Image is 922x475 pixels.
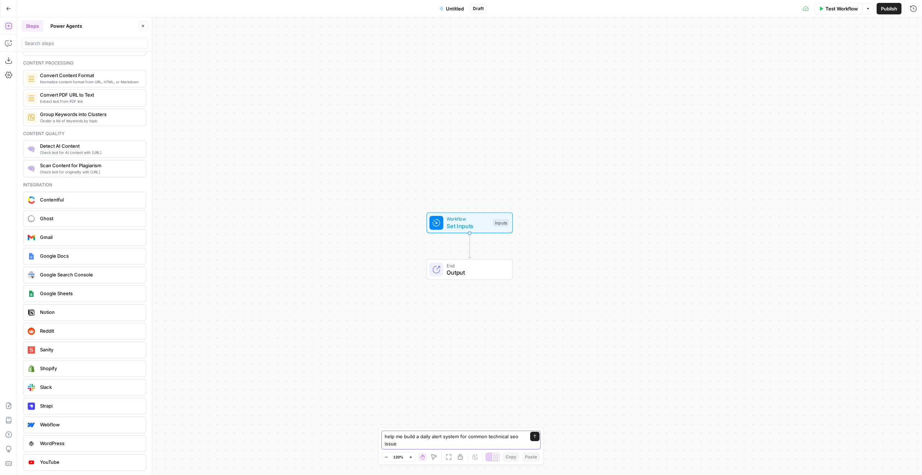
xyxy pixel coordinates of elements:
[28,365,35,372] img: download.png
[28,459,35,466] img: youtube-logo.webp
[28,346,35,354] img: logo.svg
[403,212,537,233] div: WorkflowSet InputsInputs
[40,252,140,259] span: Google Docs
[40,98,140,104] span: Extract text from PDF link
[40,440,140,447] span: WordPress
[28,421,35,429] img: webflow-icon.webp
[468,233,471,258] g: Edge from start to end
[40,402,140,409] span: Strapi
[40,346,140,353] span: Sanity
[25,40,144,47] input: Search steps
[447,216,489,222] span: Workflow
[40,458,140,466] span: YouTube
[503,452,519,462] button: Copy
[23,130,146,137] div: Content quality
[28,309,35,316] img: Notion_app_logo.png
[40,383,140,391] span: Slack
[28,328,35,335] img: reddit_icon.png
[447,262,505,269] span: End
[28,403,35,410] img: Strapi.monogram.logo.png
[23,60,146,66] div: Content processing
[28,290,35,297] img: Group%201%201.png
[40,234,140,241] span: Gmail
[28,165,35,172] img: g05n0ak81hcbx2skfcsf7zupj8nr
[447,268,505,277] span: Output
[28,75,35,82] img: o3r9yhbrn24ooq0tey3lueqptmfj
[393,454,403,460] span: 120%
[525,454,537,460] span: Paste
[473,5,484,12] span: Draft
[40,72,140,79] span: Convert Content Format
[40,142,140,150] span: Detect AI Content
[28,215,35,222] img: ghost-logo-orb.png
[28,440,35,447] img: WordPress%20logotype.png
[28,114,35,121] img: 14hgftugzlhicq6oh3k7w4rc46c1
[40,271,140,278] span: Google Search Console
[28,384,35,391] img: Slack-mark-RGB.png
[40,169,140,175] span: Check text for originality with [URL]
[22,20,43,32] button: Steps
[877,3,901,14] button: Publish
[28,146,35,153] img: 0h7jksvol0o4df2od7a04ivbg1s0
[40,365,140,372] span: Shopify
[40,421,140,428] span: Webflow
[40,91,140,98] span: Convert PDF URL to Text
[40,111,140,118] span: Group Keywords into Clusters
[28,272,35,278] img: google-search-console.svg
[23,182,146,188] div: Integration
[825,5,858,12] span: Test Workflow
[40,290,140,297] span: Google Sheets
[28,234,35,241] img: gmail%20(1).png
[40,118,140,124] span: Cluster a list of keywords by topic
[435,3,468,14] button: Untitled
[447,222,489,230] span: Set Inputs
[40,327,140,334] span: Reddit
[506,454,516,460] span: Copy
[46,20,86,32] button: Power Agents
[28,253,35,260] img: Instagram%20post%20-%201%201.png
[522,452,540,462] button: Paste
[40,79,140,85] span: Normalize content format from URL, HTML, or Markdown
[40,215,140,222] span: Ghost
[446,5,464,12] span: Untitled
[40,150,140,155] span: Check text for AI content with [URL]
[40,162,140,169] span: Scan Content for Plagiarism
[814,3,862,14] button: Test Workflow
[881,5,897,12] span: Publish
[493,219,509,227] div: Inputs
[28,94,35,102] img: 62yuwf1kr9krw125ghy9mteuwaw4
[28,196,35,204] img: sdasd.png
[385,433,523,447] textarea: help me build a daily alert system for common technical seo iss
[40,308,140,316] span: Notion
[403,259,537,280] div: EndOutput
[40,196,140,203] span: Contentful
